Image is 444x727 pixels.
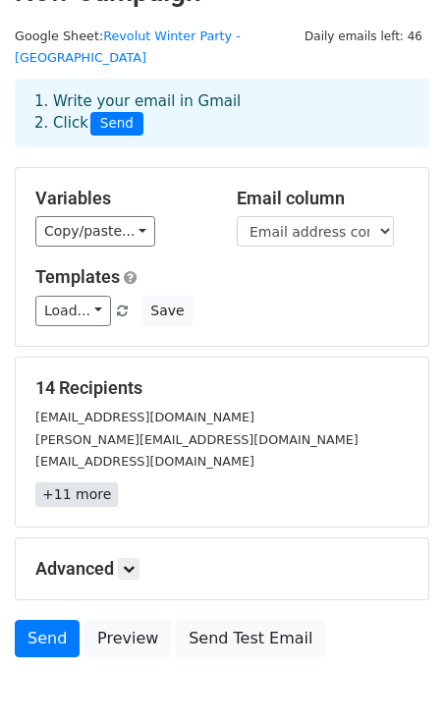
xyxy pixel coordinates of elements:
[35,188,207,209] h5: Variables
[176,620,325,657] a: Send Test Email
[141,296,193,326] button: Save
[35,216,155,247] a: Copy/paste...
[35,432,359,447] small: [PERSON_NAME][EMAIL_ADDRESS][DOMAIN_NAME]
[346,633,444,727] div: Widget de chat
[35,266,120,287] a: Templates
[346,633,444,727] iframe: Chat Widget
[15,28,241,66] small: Google Sheet:
[237,188,409,209] h5: Email column
[35,558,409,580] h5: Advanced
[298,28,429,43] a: Daily emails left: 46
[35,296,111,326] a: Load...
[35,454,254,469] small: [EMAIL_ADDRESS][DOMAIN_NAME]
[35,377,409,399] h5: 14 Recipients
[35,410,254,424] small: [EMAIL_ADDRESS][DOMAIN_NAME]
[35,482,118,507] a: +11 more
[90,112,143,136] span: Send
[298,26,429,47] span: Daily emails left: 46
[15,620,80,657] a: Send
[84,620,171,657] a: Preview
[20,90,424,136] div: 1. Write your email in Gmail 2. Click
[15,28,241,66] a: Revolut Winter Party - [GEOGRAPHIC_DATA]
